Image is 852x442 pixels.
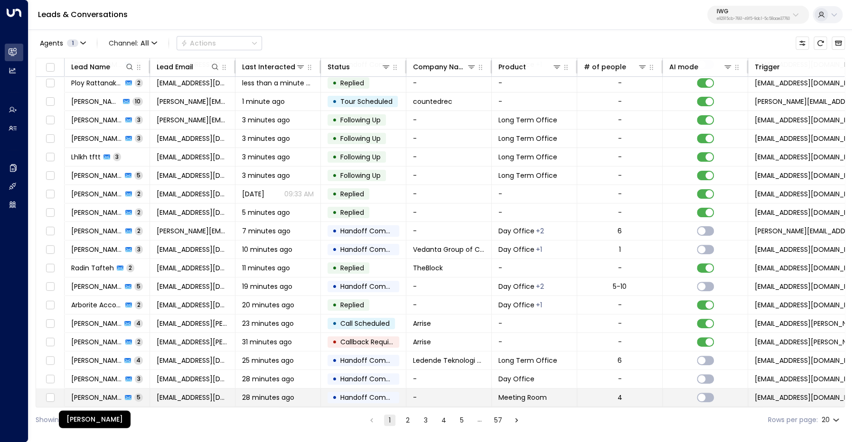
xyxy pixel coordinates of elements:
[406,296,492,314] td: -
[71,356,122,365] span: Philip Antonetti
[71,337,122,347] span: Laszlo Fulop
[498,356,557,365] span: Long Term Office
[71,208,122,217] span: Damian Czerwiec
[71,374,122,384] span: Justin van der Klugt
[135,79,143,87] span: 2
[618,374,622,384] div: -
[492,259,577,277] td: -
[44,244,56,256] span: Toggle select row
[242,61,295,73] div: Last Interacted
[71,134,122,143] span: Calum Murray
[242,134,290,143] span: 3 minutes ago
[474,414,486,426] div: …
[413,263,443,273] span: TheBlock
[438,414,449,426] button: Go to page 4
[618,171,622,180] div: -
[340,97,393,106] span: Tour Scheduled
[332,130,337,147] div: •
[618,208,622,217] div: -
[134,393,143,401] span: 5
[135,134,143,142] span: 3
[755,61,780,73] div: Trigger
[332,149,337,165] div: •
[492,333,577,351] td: -
[511,414,522,426] button: Go to next page
[44,207,56,219] span: Toggle select row
[242,171,290,180] span: 3 minutes ago
[384,414,395,426] button: page 1
[332,167,337,184] div: •
[242,189,264,199] span: Oct 13, 2025
[71,78,122,88] span: Ploy Rattanakunupagan
[71,300,122,310] span: Arborite Accounts
[492,414,504,426] button: Go to page 57
[135,375,143,383] span: 3
[413,97,452,106] span: countedrec
[242,226,290,236] span: 7 minutes ago
[242,337,292,347] span: 31 minutes ago
[134,171,143,179] span: 5
[536,226,544,236] div: Long Term Office,Meeting Room
[71,263,114,273] span: Radin Tafteh
[332,315,337,331] div: •
[44,151,56,163] span: Toggle select row
[157,263,228,273] span: radin.t@the-block.com
[618,78,622,88] div: -
[157,171,228,180] span: mariacmouratidou@gmail.com
[157,152,228,162] span: lhlkh@ihjh.com
[157,226,228,236] span: b.marsal@catawiki.nl
[717,17,790,21] p: e92915cb-7661-49f5-9dc1-5c58aae37760
[498,61,526,73] div: Product
[328,61,391,73] div: Status
[71,393,122,402] span: Daria Герасименко
[340,282,407,291] span: Handoff Completed
[157,97,228,106] span: Dan.Taylor@countedrec.com
[340,171,381,180] span: Following Up
[584,61,626,73] div: # of people
[71,189,122,199] span: Maria Cmouratidou
[71,245,122,254] span: Jatin Bhatt
[340,393,407,402] span: Handoff Completed
[332,241,337,258] div: •
[44,281,56,293] span: Toggle select row
[498,300,534,310] span: Day Office
[340,263,364,273] span: Replied
[67,39,78,47] span: 1
[618,300,622,310] div: -
[498,171,557,180] span: Long Term Office
[340,245,407,254] span: Handoff Completed
[832,37,845,50] button: Archived Leads
[365,414,523,426] nav: pagination navigation
[332,371,337,387] div: •
[44,133,56,145] span: Toggle select row
[135,338,143,346] span: 2
[44,373,56,385] span: Toggle select row
[71,226,122,236] span: Blanca Marsal
[340,78,364,88] span: Replied
[59,411,131,428] div: [PERSON_NAME]
[135,245,143,253] span: 3
[242,319,294,328] span: 23 minutes ago
[157,356,228,365] span: philip220900@outlook.com
[413,356,485,365] span: Ledende Teknologi AS
[768,415,818,425] label: Rows per page:
[71,61,134,73] div: Lead Name
[44,96,56,108] span: Toggle select row
[71,152,101,162] span: Lhlkh tftt
[44,392,56,404] span: Toggle select row
[242,97,285,106] span: 1 minute ago
[536,282,544,291] div: Long Term Office,Meeting Room
[135,190,143,198] span: 2
[105,37,161,50] span: Channel:
[157,78,228,88] span: srunshana.r@fazwaz.com
[242,374,294,384] span: 28 minutes ago
[618,134,622,143] div: -
[71,61,110,73] div: Lead Name
[71,171,122,180] span: Maria Cmouratidou
[406,111,492,129] td: -
[157,319,228,328] span: laszlo.fulop@arrise.com
[498,282,534,291] span: Day Office
[420,414,431,426] button: Go to page 3
[332,334,337,350] div: •
[242,356,294,365] span: 25 minutes ago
